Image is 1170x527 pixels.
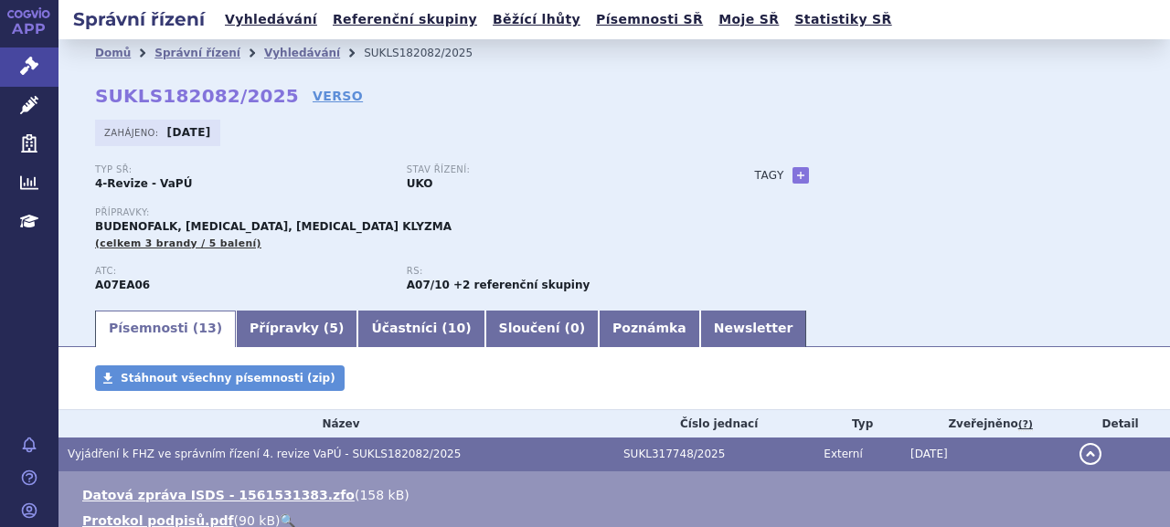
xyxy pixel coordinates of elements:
a: Newsletter [700,311,807,347]
td: SUKL317748/2025 [614,437,814,471]
span: Vyjádření k FHZ ve správním řízení 4. revize VaPÚ - SUKLS182082/2025 [68,448,461,460]
a: Přípravky (5) [236,311,357,347]
strong: UKO [407,177,433,190]
a: Referenční skupiny [327,7,483,32]
span: 5 [329,321,338,335]
span: BUDENOFALK, [MEDICAL_DATA], [MEDICAL_DATA] KLYZMA [95,220,452,233]
a: Písemnosti (13) [95,311,236,347]
li: SUKLS182082/2025 [364,39,496,67]
a: Účastníci (10) [357,311,484,347]
strong: 4-Revize - VaPÚ [95,177,192,190]
span: 158 kB [359,488,404,502]
a: Běžící lhůty [487,7,586,32]
td: [DATE] [901,437,1070,471]
strong: budesonid pro terapii ulcerózní kolitidy [407,279,450,291]
span: Externí [824,448,862,460]
a: Sloučení (0) [485,311,599,347]
strong: SUKLS182082/2025 [95,85,299,107]
button: detail [1080,443,1101,465]
span: Zahájeno: [104,125,162,140]
p: ATC: [95,266,388,277]
p: Stav řízení: [407,164,700,175]
abbr: (?) [1018,418,1033,431]
a: VERSO [313,87,363,105]
strong: [DATE] [167,126,211,139]
th: Zveřejněno [901,410,1070,437]
a: Moje SŘ [713,7,784,32]
h2: Správní řízení [58,6,219,32]
a: Stáhnout všechny písemnosti (zip) [95,365,345,391]
a: Domů [95,47,131,59]
th: Číslo jednací [614,410,814,437]
a: Vyhledávání [219,7,323,32]
p: Typ SŘ: [95,164,388,175]
a: Písemnosti SŘ [590,7,708,32]
span: 13 [198,321,216,335]
a: Poznámka [599,311,700,347]
li: ( ) [82,486,1152,504]
p: RS: [407,266,700,277]
span: 0 [570,321,580,335]
a: Statistiky SŘ [789,7,897,32]
th: Detail [1070,410,1170,437]
h3: Tagy [755,164,784,186]
strong: +2 referenční skupiny [453,279,590,291]
a: + [792,167,809,184]
span: Stáhnout všechny písemnosti (zip) [121,372,335,385]
th: Název [58,410,614,437]
p: Přípravky: [95,207,718,218]
strong: BUDESONID [95,279,150,291]
a: Vyhledávání [264,47,340,59]
span: (celkem 3 brandy / 5 balení) [95,237,261,249]
a: Datová zpráva ISDS - 1561531383.zfo [82,488,355,502]
a: Správní řízení [154,47,240,59]
span: 10 [448,321,465,335]
th: Typ [814,410,901,437]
